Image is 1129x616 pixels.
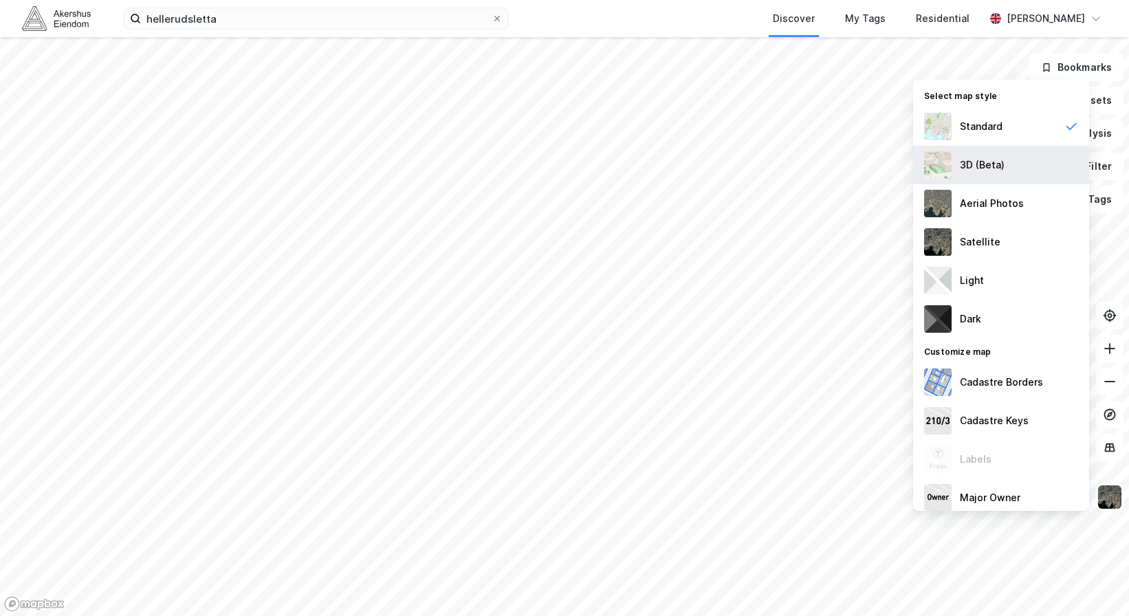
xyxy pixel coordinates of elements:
[960,118,1002,135] div: Standard
[960,311,981,327] div: Dark
[960,195,1024,212] div: Aerial Photos
[960,412,1029,429] div: Cadastre Keys
[1060,186,1123,213] button: Tags
[924,190,952,217] img: Z
[924,113,952,140] img: Z
[913,338,1089,363] div: Customize map
[960,234,1000,250] div: Satellite
[924,407,952,434] img: cadastreKeys.547ab17ec502f5a4ef2b.jpeg
[924,445,952,473] img: Z
[924,151,952,179] img: Z
[960,451,991,467] div: Labels
[1007,10,1085,27] div: [PERSON_NAME]
[960,157,1005,173] div: 3D (Beta)
[960,489,1020,506] div: Major Owner
[913,82,1089,107] div: Select map style
[924,305,952,333] img: nCdM7BzjoCAAAAAElFTkSuQmCC
[1060,550,1129,616] iframe: Chat Widget
[924,228,952,256] img: 9k=
[845,10,886,27] div: My Tags
[141,8,492,29] input: Search by address, cadastre, landlords, tenants or people
[4,596,65,612] a: Mapbox homepage
[960,272,984,289] div: Light
[924,368,952,396] img: cadastreBorders.cfe08de4b5ddd52a10de.jpeg
[1029,54,1123,81] button: Bookmarks
[773,10,815,27] div: Discover
[1057,153,1123,180] button: Filter
[916,10,969,27] div: Residential
[1097,484,1123,510] img: 9k=
[1060,550,1129,616] div: Kontrollprogram for chat
[924,267,952,294] img: luj3wr1y2y3+OchiMxRmMxRlscgabnMEmZ7DJGWxyBpucwSZnsMkZbHIGm5zBJmewyRlscgabnMEmZ7DJGWxyBpucwSZnsMkZ...
[22,6,91,30] img: akershus-eiendom-logo.9091f326c980b4bce74ccdd9f866810c.svg
[960,374,1043,390] div: Cadastre Borders
[924,484,952,511] img: majorOwner.b5e170eddb5c04bfeeff.jpeg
